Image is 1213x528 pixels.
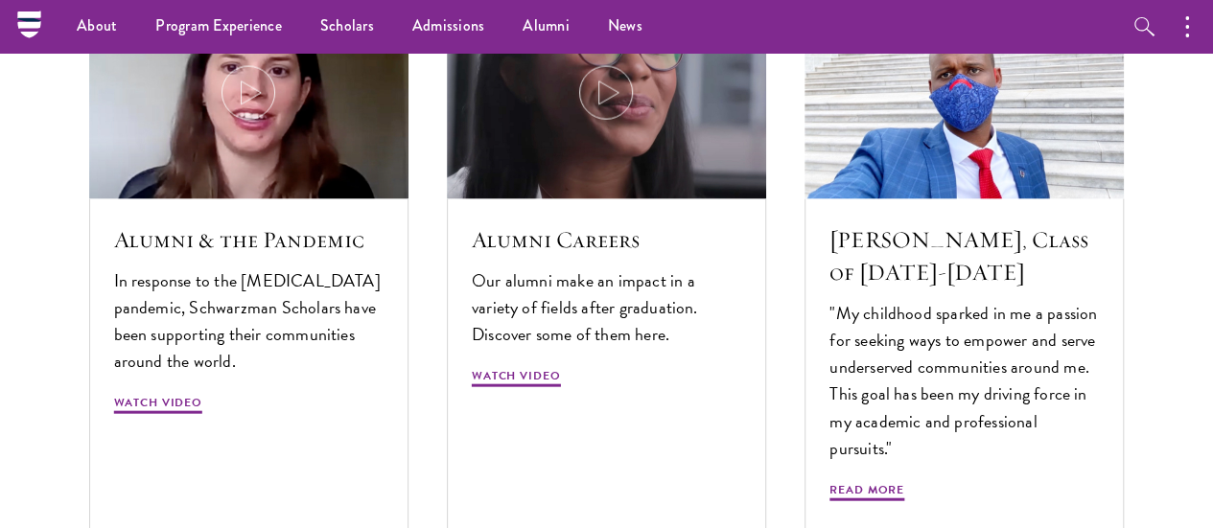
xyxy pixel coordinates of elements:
[829,481,904,504] span: Read More
[829,300,1099,461] p: "My childhood sparked in me a passion for seeking ways to empower and serve underserved communiti...
[829,223,1099,288] h5: [PERSON_NAME], Class of [DATE]-[DATE]
[472,267,741,348] p: Our alumni make an impact in a variety of fields after graduation. Discover some of them here.
[114,394,202,417] span: Watch Video
[472,367,560,390] span: Watch Video
[114,267,384,375] p: In response to the [MEDICAL_DATA] pandemic, Schwarzman Scholars have been supporting their commun...
[114,223,384,256] h5: Alumni & the Pandemic
[472,223,741,256] h5: Alumni Careers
